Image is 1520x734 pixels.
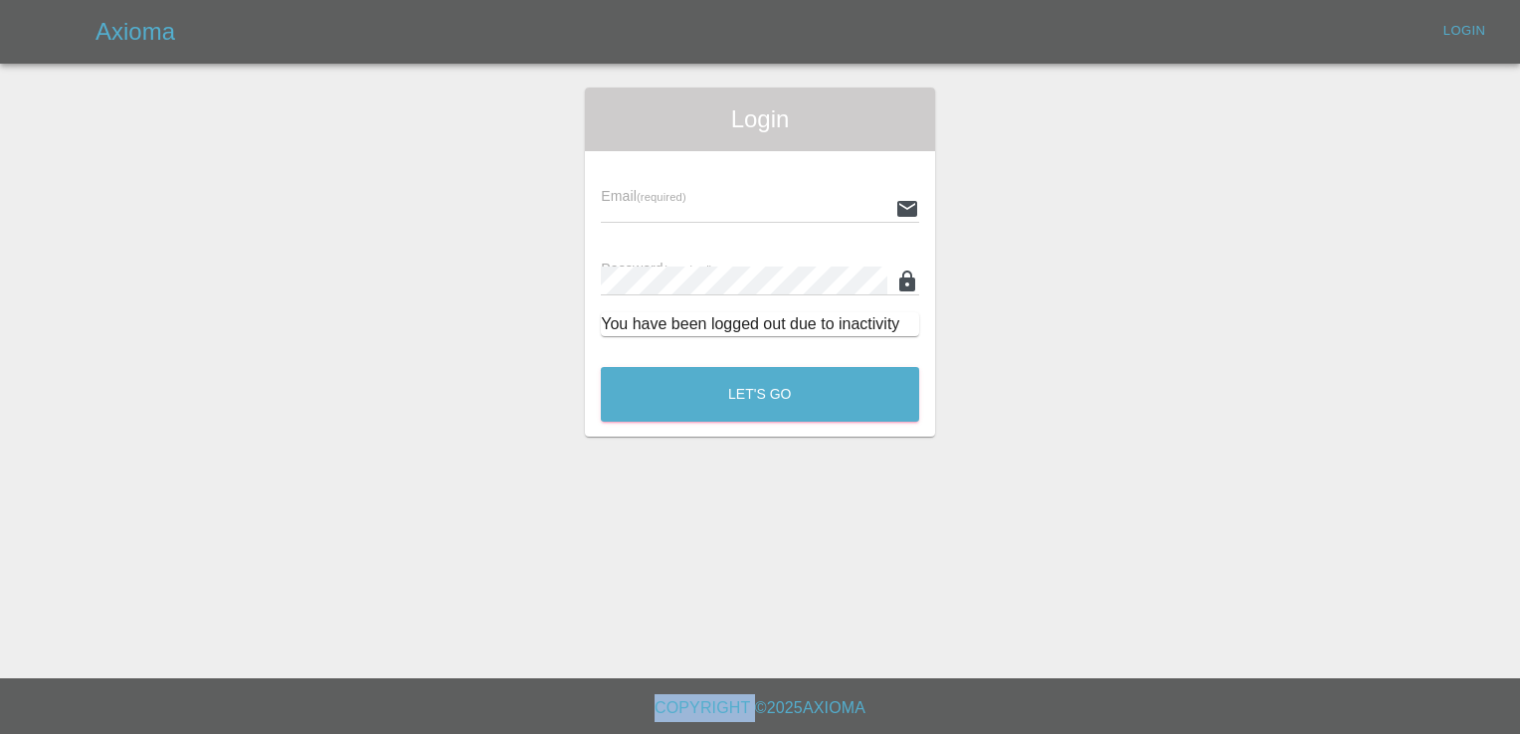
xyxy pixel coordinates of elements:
button: Let's Go [601,367,919,422]
a: Login [1432,16,1496,47]
span: Email [601,188,685,204]
small: (required) [637,191,686,203]
div: You have been logged out due to inactivity [601,312,919,336]
span: Password [601,261,712,276]
small: (required) [664,264,713,275]
h5: Axioma [95,16,175,48]
h6: Copyright © 2025 Axioma [16,694,1504,722]
span: Login [601,103,919,135]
